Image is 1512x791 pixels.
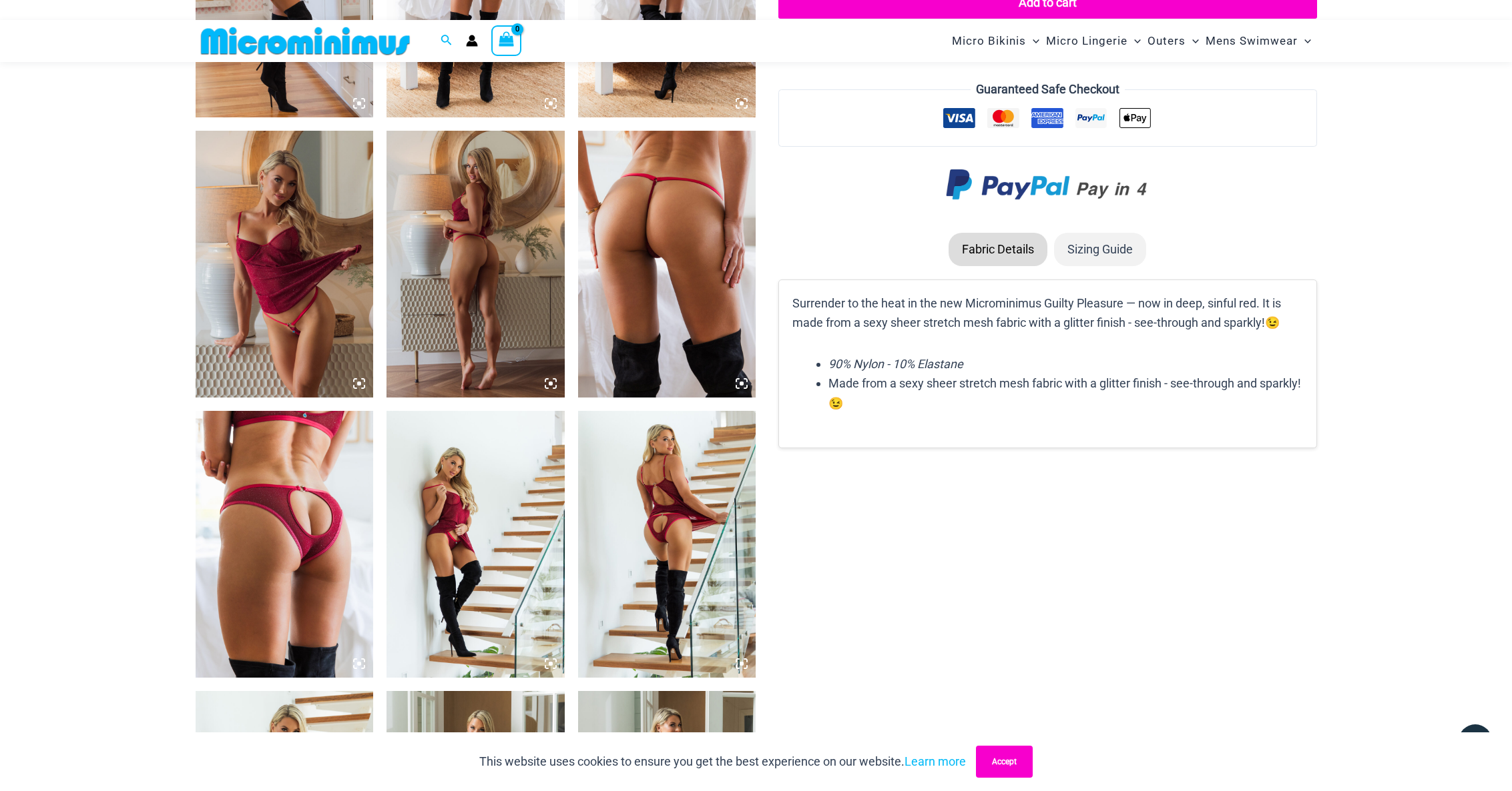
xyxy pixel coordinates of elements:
a: OutersMenu ToggleMenu Toggle [1144,24,1202,58]
p: This website uses cookies to ensure you get the best experience on our website. [479,752,966,772]
span: Micro Lingerie [1046,24,1127,58]
button: Accept [976,746,1033,778]
span: Menu Toggle [1186,24,1199,58]
a: Micro BikinisMenu ToggleMenu Toggle [949,24,1043,58]
span: 😉 [828,396,843,410]
span: Micro Bikinis [952,24,1026,58]
span: Menu Toggle [1026,24,1039,58]
p: Surrender to the heat in the new Microminimus Guilty Pleasure — now in deep, sinful red. It is ma... [792,293,1302,333]
img: Guilty Pleasures Red 1260 Slip 689 Micro [387,131,565,398]
a: Mens SwimwearMenu ToggleMenu Toggle [1202,24,1314,58]
span: Menu Toggle [1127,24,1141,58]
li: Made from a sexy sheer stretch mesh fabric with a glitter finish - see-through and sparkly! [828,373,1302,413]
span: Menu Toggle [1298,24,1311,58]
a: View Shopping Cart, empty [491,25,522,56]
img: Guilty Pleasures Red 1260 Slip 6045 Thong [578,411,756,678]
img: Guilty Pleasures Red 689 Micro [578,131,756,398]
a: Learn more [905,754,966,768]
em: 90% Nylon - 10% Elastane [828,357,963,371]
img: Guilty Pleasures Red 1260 Slip 689 Micro [196,131,374,398]
a: Search icon link [441,33,453,49]
nav: Site Navigation [947,22,1317,60]
li: Fabric Details [949,233,1047,266]
legend: Guaranteed Safe Checkout [971,79,1125,99]
span: Outers [1148,24,1186,58]
img: MM SHOP LOGO FLAT [196,26,415,56]
a: Micro LingerieMenu ToggleMenu Toggle [1043,24,1144,58]
img: Guilty Pleasures Red 1260 Slip 6045 Thong [387,411,565,678]
img: Guilty Pleasures Red 6045 Thong [196,411,374,678]
li: Sizing Guide [1054,233,1146,266]
span: Mens Swimwear [1206,24,1298,58]
a: Account icon link [466,35,478,47]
